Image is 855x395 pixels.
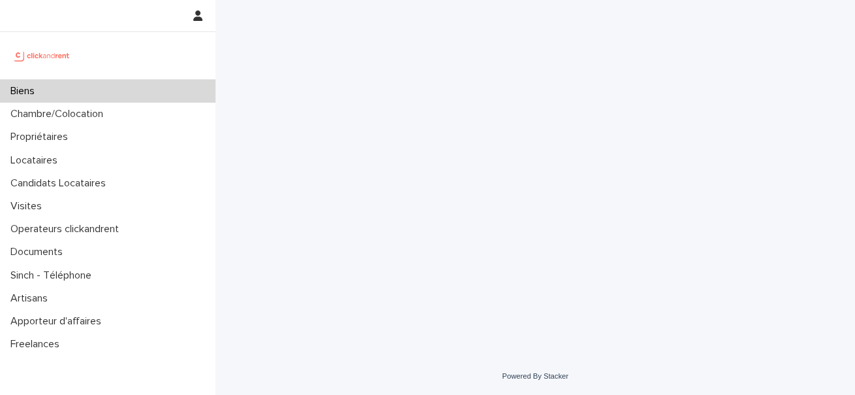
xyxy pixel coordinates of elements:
p: Propriétaires [5,131,78,143]
a: Powered By Stacker [502,372,568,380]
p: Apporteur d'affaires [5,315,112,328]
p: Sinch - Téléphone [5,269,102,282]
img: UCB0brd3T0yccxBKYDjQ [10,43,74,69]
p: Visites [5,200,52,213]
p: Freelances [5,338,70,351]
p: Artisans [5,292,58,305]
p: Biens [5,85,45,97]
p: Locataires [5,154,68,167]
p: Chambre/Colocation [5,108,114,120]
p: Operateurs clickandrent [5,223,129,235]
p: Candidats Locataires [5,177,116,190]
p: Documents [5,246,73,258]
